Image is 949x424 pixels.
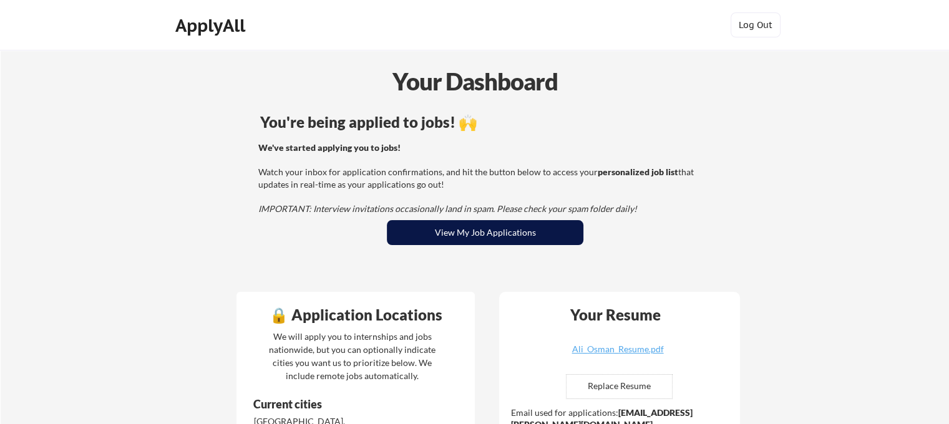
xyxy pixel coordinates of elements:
div: Your Resume [553,307,677,322]
div: Current cities [253,398,426,410]
div: ApplyAll [175,15,249,36]
strong: We've started applying you to jobs! [258,142,401,153]
div: Ali_Osman_Resume.pdf [543,345,692,354]
div: Watch your inbox for application confirmations, and hit the button below to access your that upda... [258,142,708,215]
em: IMPORTANT: Interview invitations occasionally land in spam. Please check your spam folder daily! [258,203,637,214]
button: View My Job Applications [387,220,583,245]
strong: personalized job list [598,166,678,177]
div: Your Dashboard [1,64,949,99]
div: You're being applied to jobs! 🙌 [260,115,710,130]
button: Log Out [731,12,781,37]
div: We will apply you to internships and jobs nationwide, but you can optionally indicate cities you ... [266,330,438,382]
a: Ali_Osman_Resume.pdf [543,345,692,364]
div: 🔒 Application Locations [240,307,472,322]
